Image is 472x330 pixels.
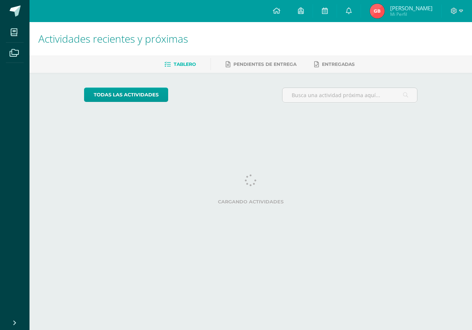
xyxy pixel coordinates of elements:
[226,58,296,70] a: Pendientes de entrega
[84,199,418,205] label: Cargando actividades
[174,61,196,67] span: Tablero
[322,61,355,67] span: Entregadas
[282,88,417,102] input: Busca una actividad próxima aquí...
[84,88,168,102] a: todas las Actividades
[370,4,385,18] img: 9185c66dc9726b1477dadf30fab59419.png
[390,4,433,12] span: [PERSON_NAME]
[38,32,188,46] span: Actividades recientes y próximas
[233,61,296,67] span: Pendientes de entrega
[164,58,196,70] a: Tablero
[314,58,355,70] a: Entregadas
[390,11,433,17] span: Mi Perfil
